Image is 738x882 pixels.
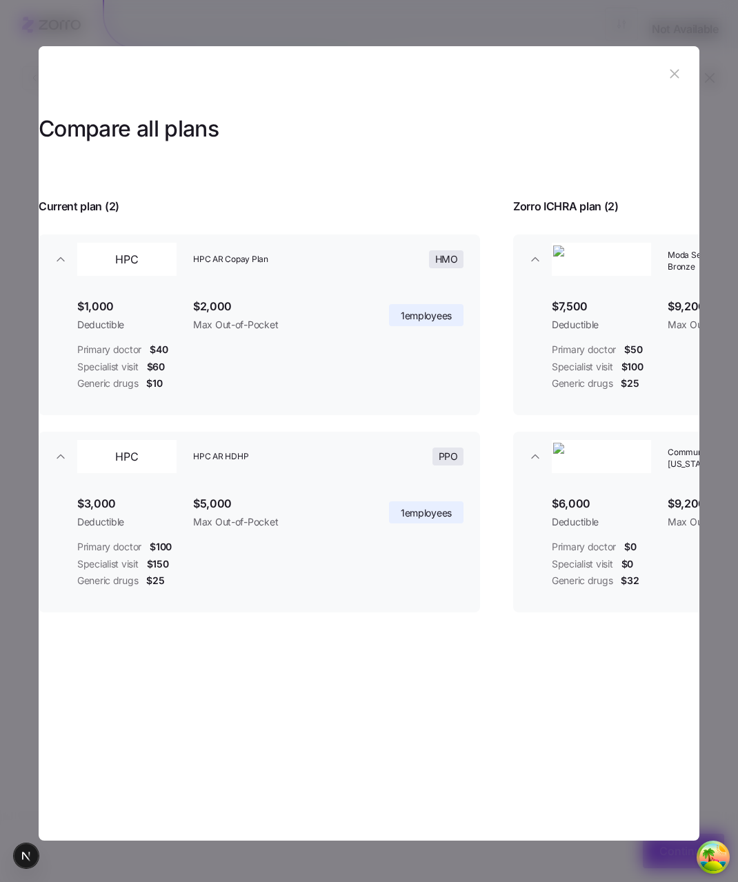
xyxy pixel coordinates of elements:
[552,298,657,315] span: $7,500
[439,448,458,465] span: PPO
[39,432,480,481] button: HPCHPC AR HDHPPPO
[552,574,612,588] span: Generic drugs
[552,495,657,512] span: $6,000
[193,451,348,463] span: HPC AR HDHP
[552,318,657,332] span: Deductible
[624,343,642,357] span: $50
[621,574,639,588] span: $32
[552,343,616,357] span: Primary doctor
[77,377,138,390] span: Generic drugs
[435,251,458,268] span: HMO
[77,574,138,588] span: Generic drugs
[621,557,633,571] span: $0
[77,515,182,529] span: Deductible
[193,515,348,529] span: Max Out-of-Pocket
[39,198,119,215] span: Current plan ( 2 )
[146,377,162,390] span: $10
[146,574,164,588] span: $25
[77,540,141,554] span: Primary doctor
[77,318,182,332] span: Deductible
[39,114,219,145] h3: Compare all plans
[193,298,348,315] span: $2,000
[77,360,139,374] span: Specialist visit
[552,360,613,374] span: Specialist visit
[513,198,619,215] span: Zorro ICHRA plan ( 2 )
[401,309,452,323] span: 1 employees
[77,557,139,571] span: Specialist visit
[77,495,182,512] span: $3,000
[77,343,141,357] span: Primary doctor
[193,254,348,265] span: HPC AR Copay Plan
[150,540,172,554] span: $100
[77,298,182,315] span: $1,000
[624,540,636,554] span: $0
[552,515,657,529] span: Deductible
[193,318,348,332] span: Max Out-of-Pocket
[150,343,168,357] span: $40
[621,360,644,374] span: $100
[553,245,650,273] img: Moda Health
[552,377,612,390] span: Generic drugs
[39,284,480,415] div: HPCHPC AR Copay PlanHMO
[193,495,348,512] span: $5,000
[39,234,480,284] button: HPCHPC AR Copay PlanHMO
[115,251,139,268] span: HPC
[147,557,169,571] span: $150
[39,481,480,612] div: HPCHPC AR HDHPPPO
[552,540,616,554] span: Primary doctor
[552,557,613,571] span: Specialist visit
[401,506,452,520] span: 1 employees
[699,843,727,871] button: Open Tanstack query devtools
[147,360,165,374] span: $60
[553,443,650,470] img: Community Health Network of Washington
[115,448,139,465] span: HPC
[621,377,639,390] span: $25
